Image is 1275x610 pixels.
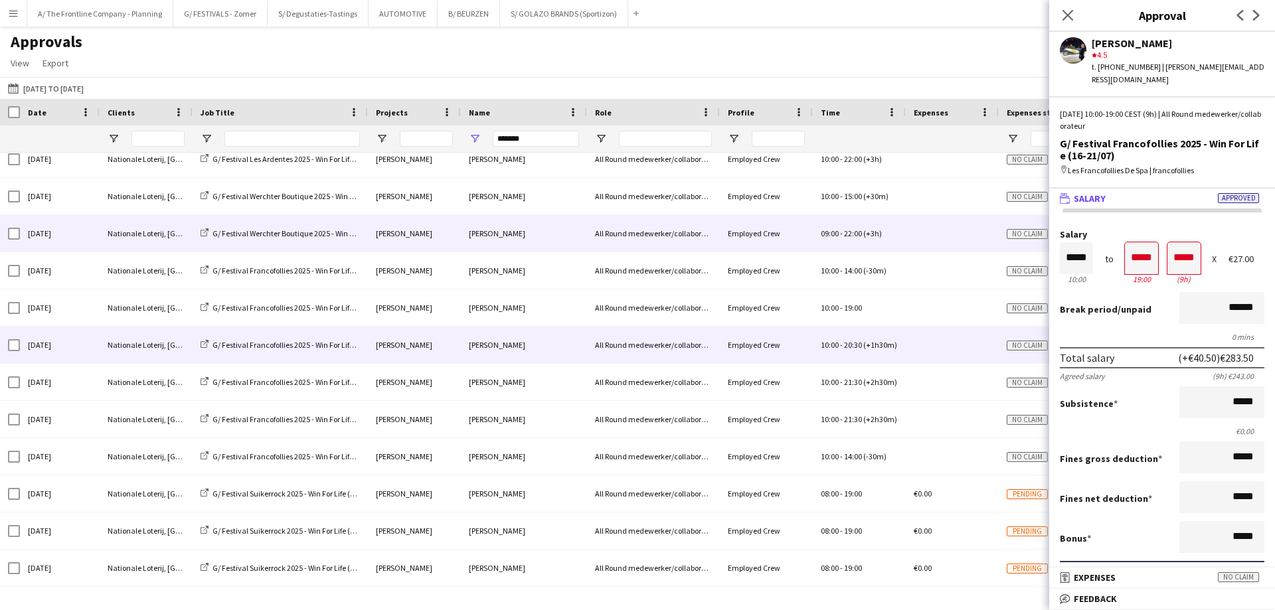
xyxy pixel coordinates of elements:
[728,191,780,201] span: Employed Crew
[1007,155,1048,165] span: No claim
[914,526,932,536] span: €0.00
[1007,415,1048,425] span: No claim
[844,414,862,424] span: 21:30
[20,475,100,512] div: [DATE]
[728,303,780,313] span: Employed Crew
[1007,133,1019,145] button: Open Filter Menu
[212,191,409,201] span: G/ Festival Werchter Boutique 2025 - Win For Life (11-13/07)
[493,131,579,147] input: Name Filter Input
[1074,192,1106,204] span: Salary
[1060,351,1114,364] div: Total salary
[212,303,389,313] span: G/ Festival Francofollies 2025 - Win For Life (16-21/07)
[461,401,587,437] div: [PERSON_NAME]
[100,178,193,214] div: Nationale Loterij, [GEOGRAPHIC_DATA]
[201,377,389,387] a: G/ Festival Francofollies 2025 - Win For Life (16-21/07)
[100,215,193,252] div: Nationale Loterij, [GEOGRAPHIC_DATA]
[201,489,384,498] a: G/ Festival Suikerrock 2025 - Win For Life (01-03/08))
[1049,568,1275,587] mat-expansion-panel-header: ExpensesNo claim
[619,131,712,147] input: Role Filter Input
[1060,303,1118,315] span: Break period
[1031,131,1084,147] input: Expenses status Filter Input
[201,451,389,461] a: G/ Festival Francofollies 2025 - Win For Life (16-21/07)
[469,133,481,145] button: Open Filter Menu
[100,475,193,512] div: Nationale Loterij, [GEOGRAPHIC_DATA]
[1049,7,1275,24] h3: Approval
[368,438,461,475] div: [PERSON_NAME]
[268,1,369,27] button: S/ Degustaties-Tastings
[587,252,720,289] div: All Round medewerker/collaborateur
[844,489,862,498] span: 19:00
[863,377,897,387] span: (+2h30m)
[821,191,839,201] span: 10:00
[461,215,587,252] div: [PERSON_NAME]
[728,563,780,573] span: Employed Crew
[728,377,780,387] span: Employed Crew
[844,377,862,387] span: 21:30
[821,228,839,238] span: 09:00
[28,108,46,117] span: Date
[27,1,173,27] button: A/ The Frontline Company - Planning
[914,563,932,573] span: €0.00
[369,1,438,27] button: AUTOMOTIVE
[1060,453,1162,465] label: Fines gross deduction
[1060,108,1264,132] div: [DATE] 10:00-19:00 CEST (9h) | All Round medewerker/collaborateur
[844,303,862,313] span: 19:00
[728,451,780,461] span: Employed Crew
[20,364,100,400] div: [DATE]
[1175,565,1254,578] div: (+€40.50) €283.50
[1178,351,1254,364] div: (+€40.50) €283.50
[368,141,461,177] div: [PERSON_NAME]
[224,131,360,147] input: Job Title Filter Input
[728,526,780,536] span: Employed Crew
[368,550,461,586] div: [PERSON_NAME]
[844,526,862,536] span: 19:00
[587,141,720,177] div: All Round medewerker/collaborateur
[1060,303,1151,315] label: /unpaid
[201,414,389,424] a: G/ Festival Francofollies 2025 - Win For Life (16-21/07)
[201,266,389,275] a: G/ Festival Francofollies 2025 - Win For Life (16-21/07)
[1167,274,1201,284] div: 9h
[1229,254,1264,264] div: €27.00
[131,131,185,147] input: Clients Filter Input
[821,451,839,461] span: 10:00
[821,489,839,498] span: 08:00
[368,401,461,437] div: [PERSON_NAME]
[1060,165,1264,177] div: Les Francofollies De Spa | francofollies
[863,228,882,238] span: (+3h)
[844,340,862,350] span: 20:30
[461,550,587,586] div: [PERSON_NAME]
[20,401,100,437] div: [DATE]
[863,266,887,275] span: (-30m)
[20,215,100,252] div: [DATE]
[100,252,193,289] div: Nationale Loterij, [GEOGRAPHIC_DATA]
[821,563,839,573] span: 08:00
[587,327,720,363] div: All Round medewerker/collaborateur
[1213,371,1264,381] div: (9h) €243.00
[368,252,461,289] div: [PERSON_NAME]
[844,191,862,201] span: 15:00
[821,266,839,275] span: 10:00
[844,154,862,164] span: 22:00
[42,57,68,69] span: Export
[20,550,100,586] div: [DATE]
[914,489,932,498] span: €0.00
[844,228,862,238] span: 22:00
[20,178,100,214] div: [DATE]
[1007,564,1048,573] span: Pending
[1049,189,1275,208] mat-expansion-panel-header: SalaryApproved
[1074,572,1116,583] span: Expenses
[863,154,882,164] span: (+3h)
[821,340,839,350] span: 10:00
[1007,489,1048,499] span: Pending
[20,327,100,363] div: [DATE]
[821,377,839,387] span: 10:00
[840,377,843,387] span: -
[201,526,384,536] a: G/ Festival Suikerrock 2025 - Win For Life (01-03/08))
[840,526,843,536] span: -
[1092,61,1264,85] div: t. [PHONE_NUMBER] | [PERSON_NAME][EMAIL_ADDRESS][DOMAIN_NAME]
[1060,332,1264,342] div: 0 mins
[368,364,461,400] div: [PERSON_NAME]
[840,563,843,573] span: -
[20,512,100,549] div: [DATE]
[212,377,389,387] span: G/ Festival Francofollies 2025 - Win For Life (16-21/07)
